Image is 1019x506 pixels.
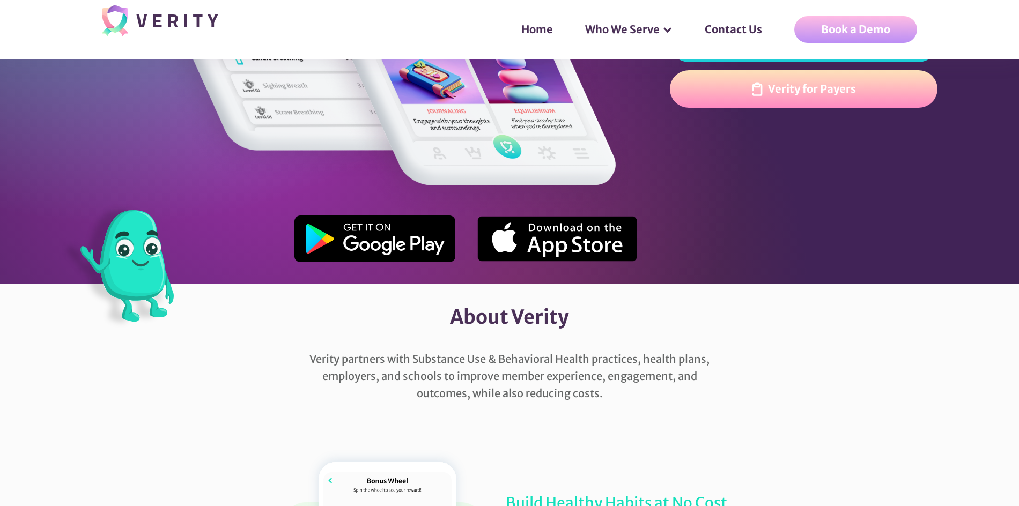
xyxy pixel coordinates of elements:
a: Book a Demo [794,16,917,43]
div: Contact Us [683,3,794,56]
div: Verity partners with Substance Use & Behavioral Health practices, health plans, employers, and sc... [257,351,762,430]
div: Who We Serve [574,13,683,46]
a: Verity for Payers [670,70,937,108]
div: Verity for Payers [768,83,856,95]
div: Who We Serve [585,24,660,35]
a: Home [511,13,574,46]
a: Contact Us [694,13,784,46]
div: About Verity [257,284,762,351]
div: Book a Demo [821,23,890,36]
